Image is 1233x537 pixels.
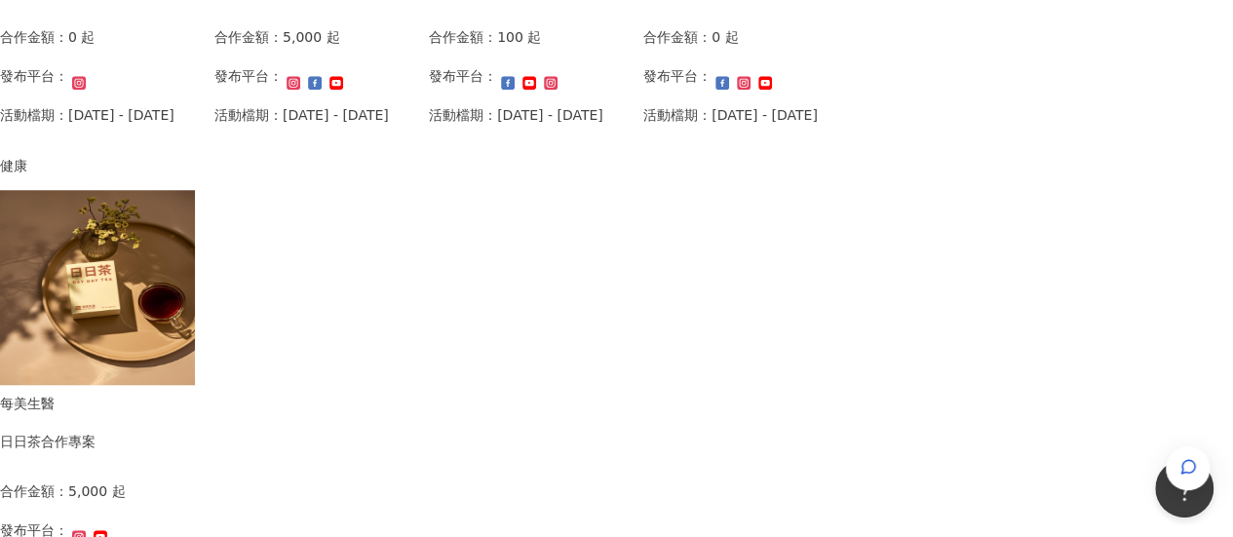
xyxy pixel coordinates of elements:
p: 發布平台： [429,65,497,87]
p: 活動檔期：[DATE] - [DATE] [643,104,818,126]
p: 合作金額： [643,26,712,48]
p: 活動檔期：[DATE] - [DATE] [429,104,603,126]
p: 5,000 起 [68,480,126,502]
p: 0 起 [68,26,95,48]
p: 合作金額： [429,26,497,48]
p: 發布平台： [214,65,283,87]
p: 活動檔期：[DATE] - [DATE] [214,104,389,126]
iframe: Help Scout Beacon - Open [1155,459,1214,518]
p: 發布平台： [643,65,712,87]
p: 0 起 [712,26,738,48]
p: 合作金額： [214,26,283,48]
p: 100 起 [497,26,541,48]
p: 5,000 起 [283,26,340,48]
